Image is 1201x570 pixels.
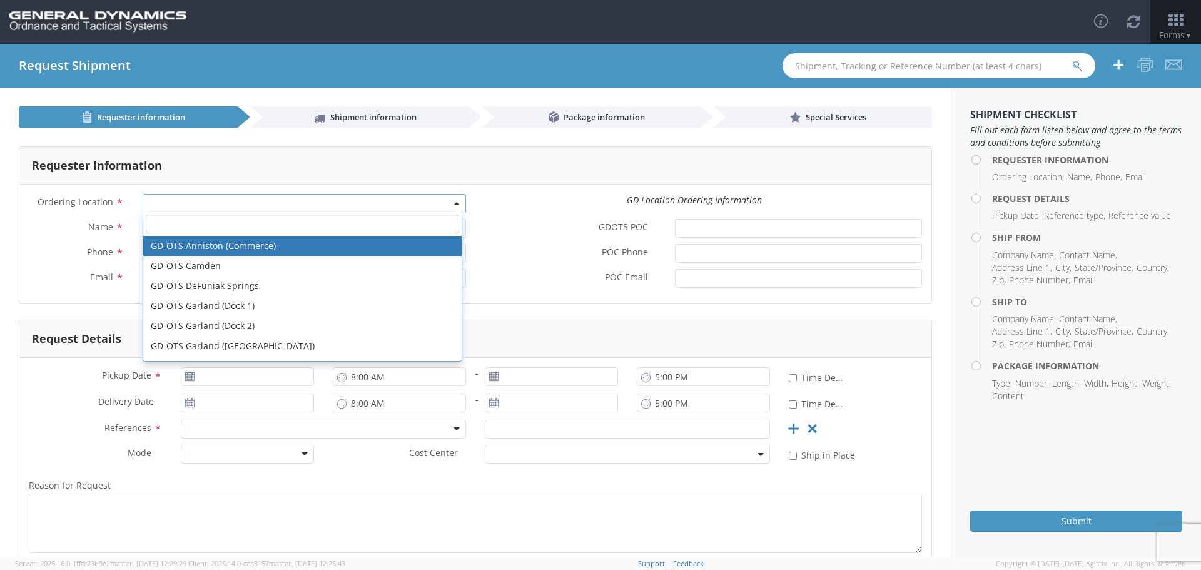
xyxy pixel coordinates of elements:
span: Forms [1159,29,1192,41]
li: Number [1015,377,1049,390]
span: Mode [128,447,151,459]
img: gd-ots-0c3321f2eb4c994f95cb.png [9,11,186,33]
input: Ship in Place [789,452,797,460]
li: GD-OTS Garland ([GEOGRAPHIC_DATA]) [143,336,462,356]
input: Time Definite [789,374,797,382]
li: Weight [1142,377,1171,390]
a: Feedback [673,559,704,568]
span: References [104,422,151,434]
li: Country [1137,325,1169,338]
span: Package information [564,111,645,123]
li: State/Province [1075,262,1133,274]
span: POC Phone [602,246,648,260]
h4: Request Shipment [19,59,131,73]
span: Reason for Request [29,479,111,491]
span: Requester information [97,111,185,123]
input: Shipment, Tracking or Reference Number (at least 4 chars) [783,53,1095,78]
li: GD-OTS Garland (Dock 2) [143,316,462,336]
h4: Request Details [992,194,1182,203]
span: Fill out each form listed below and agree to the terms and conditions before submitting [970,124,1182,149]
h3: Request Details [32,333,121,345]
li: Pickup Date [992,210,1041,222]
li: Zip [992,274,1006,287]
h3: Requester Information [32,160,162,172]
h4: Ship To [992,297,1182,307]
span: Phone [87,246,113,258]
button: Submit [970,511,1182,532]
label: Ship in Place [789,447,858,462]
li: Address Line 1 [992,325,1052,338]
li: Address Line 1 [992,262,1052,274]
li: Type [992,377,1012,390]
a: Requester information [19,106,238,128]
li: Ordering Location [992,171,1064,183]
span: Ordering Location [38,196,113,208]
li: Reference value [1108,210,1171,222]
a: Support [638,559,665,568]
li: State/Province [1075,325,1133,338]
span: POC Email [605,271,648,285]
li: Phone Number [1009,274,1070,287]
li: Name [1067,171,1092,183]
h3: Shipment Checklist [970,109,1182,121]
li: Width [1084,377,1108,390]
li: GD-OTS Camden [143,256,462,276]
li: GD-OTS Anniston (Commerce) [143,236,462,256]
input: Time Definite [789,400,797,409]
i: GD Location Ordering Information [627,194,762,206]
li: Phone [1095,171,1122,183]
span: Special Services [806,111,866,123]
li: Contact Name [1059,249,1117,262]
span: ▼ [1185,30,1192,41]
li: Company Name [992,249,1056,262]
li: Reference type [1044,210,1105,222]
li: City [1055,325,1072,338]
li: Length [1052,377,1081,390]
li: GD-OTS [GEOGRAPHIC_DATA] [143,356,462,376]
span: Cost Center [409,447,458,461]
li: GD-OTS Garland (Dock 1) [143,296,462,316]
h4: Package Information [992,361,1182,370]
li: Contact Name [1059,313,1117,325]
li: Zip [992,338,1006,350]
a: Special Services [713,106,932,128]
span: Client: 2025.14.0-cea8157 [188,559,345,568]
li: Email [1073,274,1094,287]
li: Country [1137,262,1169,274]
span: Pickup Date [102,369,151,381]
li: GD-OTS DeFuniak Springs [143,276,462,296]
li: Email [1073,338,1094,350]
li: Content [992,390,1024,402]
li: Company Name [992,313,1056,325]
span: Server: 2025.16.0-1ffcc23b9e2 [15,559,186,568]
li: City [1055,262,1072,274]
h4: Ship From [992,233,1182,242]
label: Time Definite [789,370,846,384]
a: Shipment information [250,106,469,128]
span: master, [DATE] 12:25:43 [269,559,345,568]
span: master, [DATE] 12:29:29 [110,559,186,568]
li: Email [1125,171,1146,183]
label: Time Definite [789,396,846,410]
li: Phone Number [1009,338,1070,350]
h4: Requester Information [992,155,1182,165]
a: Package information [482,106,701,128]
span: GDOTS POC [599,221,648,235]
span: Email [90,271,113,283]
span: Copyright © [DATE]-[DATE] Agistix Inc., All Rights Reserved [996,559,1186,569]
span: Name [88,221,113,233]
span: Shipment information [330,111,417,123]
span: Delivery Date [98,395,154,410]
li: Height [1112,377,1139,390]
